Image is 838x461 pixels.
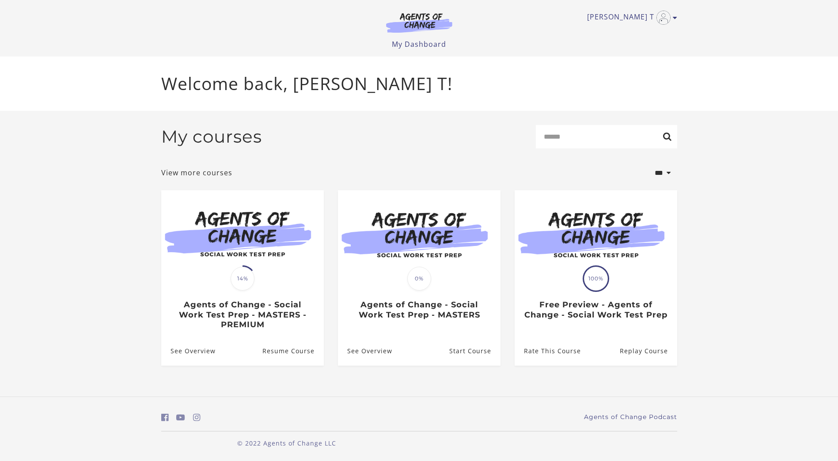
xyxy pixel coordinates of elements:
a: https://www.instagram.com/agentsofchangeprep/ (Open in a new window) [193,411,201,424]
img: Agents of Change Logo [377,12,462,33]
a: Toggle menu [587,11,673,25]
a: Free Preview - Agents of Change - Social Work Test Prep: Rate This Course [515,336,581,365]
h2: My courses [161,126,262,147]
h3: Agents of Change - Social Work Test Prep - MASTERS - PREMIUM [171,300,314,330]
a: Agents of Change - Social Work Test Prep - MASTERS - PREMIUM: Resume Course [262,336,323,365]
a: View more courses [161,167,232,178]
i: https://www.youtube.com/c/AgentsofChangeTestPrepbyMeaganMitchell (Open in a new window) [176,413,185,422]
h3: Free Preview - Agents of Change - Social Work Test Prep [524,300,667,320]
a: Agents of Change - Social Work Test Prep - MASTERS - PREMIUM: See Overview [161,336,216,365]
span: 0% [407,267,431,291]
a: Agents of Change - Social Work Test Prep - MASTERS: Resume Course [449,336,500,365]
a: My Dashboard [392,39,446,49]
a: https://www.facebook.com/groups/aswbtestprep (Open in a new window) [161,411,169,424]
a: Agents of Change Podcast [584,412,677,422]
span: 14% [231,267,254,291]
a: https://www.youtube.com/c/AgentsofChangeTestPrepbyMeaganMitchell (Open in a new window) [176,411,185,424]
a: Agents of Change - Social Work Test Prep - MASTERS: See Overview [338,336,392,365]
p: Welcome back, [PERSON_NAME] T! [161,71,677,97]
i: https://www.facebook.com/groups/aswbtestprep (Open in a new window) [161,413,169,422]
span: 100% [584,267,608,291]
p: © 2022 Agents of Change LLC [161,438,412,448]
a: Free Preview - Agents of Change - Social Work Test Prep: Resume Course [619,336,677,365]
h3: Agents of Change - Social Work Test Prep - MASTERS [347,300,491,320]
i: https://www.instagram.com/agentsofchangeprep/ (Open in a new window) [193,413,201,422]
